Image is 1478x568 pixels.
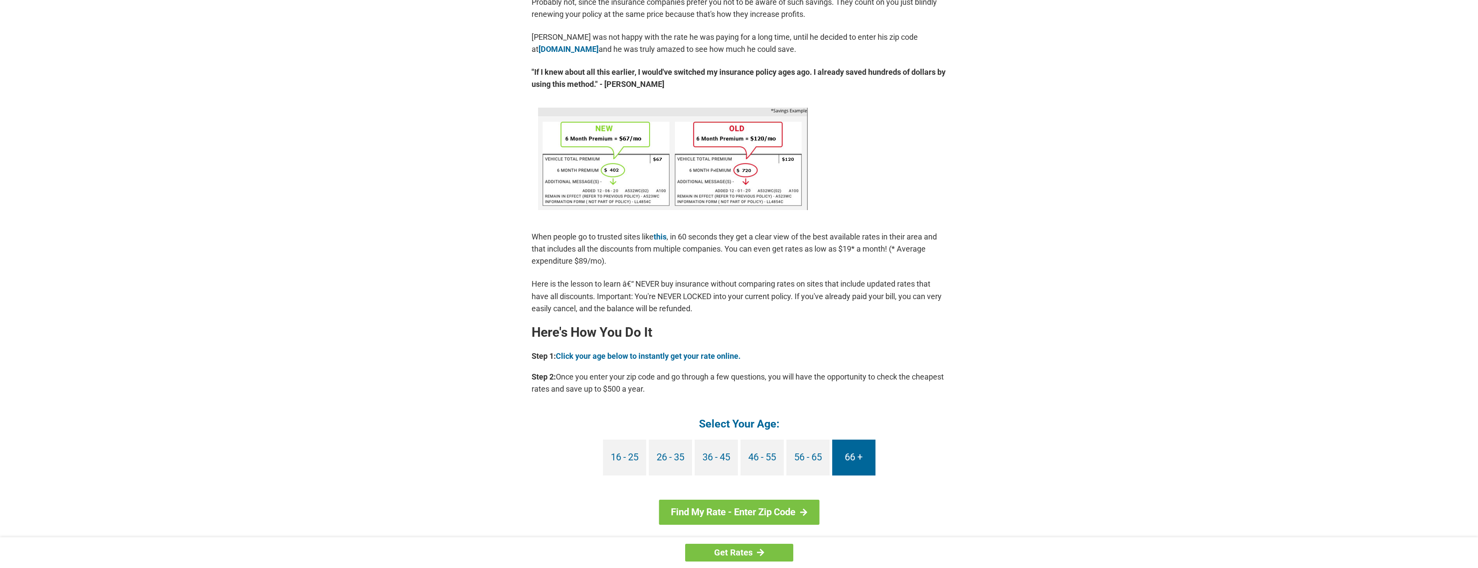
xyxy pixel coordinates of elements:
a: 36 - 45 [695,440,738,475]
a: 26 - 35 [649,440,692,475]
a: 46 - 55 [741,440,784,475]
a: 66 + [832,440,875,475]
b: Step 2: [532,372,556,381]
h4: Select Your Age: [532,417,947,431]
p: When people go to trusted sites like , in 60 seconds they get a clear view of the best available ... [532,231,947,267]
a: [DOMAIN_NAME] [539,45,599,54]
a: 56 - 65 [786,440,830,475]
a: 16 - 25 [603,440,646,475]
a: Find My Rate - Enter Zip Code [659,500,819,525]
p: Once you enter your zip code and go through a few questions, you will have the opportunity to che... [532,371,947,395]
b: Step 1: [532,351,556,361]
p: [PERSON_NAME] was not happy with the rate he was paying for a long time, until he decided to ente... [532,31,947,55]
a: Get Rates [685,544,793,562]
p: Here is the lesson to learn â€“ NEVER buy insurance without comparing rates on sites that include... [532,278,947,314]
h2: Here's How You Do It [532,325,947,339]
a: Click your age below to instantly get your rate online. [556,351,741,361]
a: this [654,232,667,241]
strong: "If I knew about all this earlier, I would've switched my insurance policy ages ago. I already sa... [532,66,947,90]
img: savings [538,108,808,210]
